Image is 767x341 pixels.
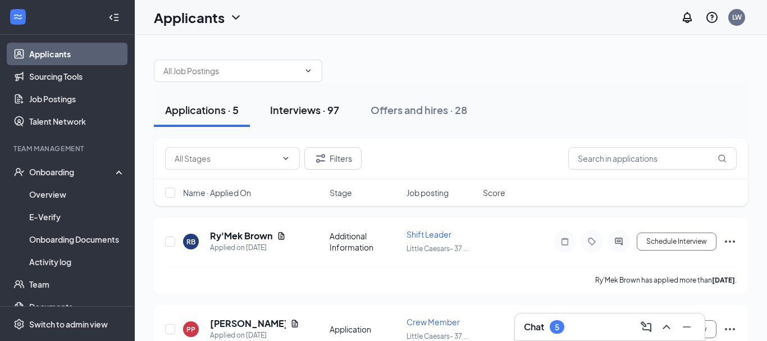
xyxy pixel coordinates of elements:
div: LW [732,12,742,22]
a: Team [29,273,125,295]
span: Name · Applied On [183,187,251,198]
svg: ChevronDown [304,66,313,75]
p: Ry'Mek Brown has applied more than . [595,275,737,285]
a: Overview [29,183,125,206]
svg: Notifications [681,11,694,24]
button: ChevronUp [658,318,675,336]
span: Little Caesars- 37 ... [407,244,468,253]
div: Switch to admin view [29,319,108,330]
svg: ComposeMessage [640,320,653,334]
svg: Document [290,319,299,328]
div: Additional Information [330,230,400,253]
div: Onboarding [29,166,116,178]
div: Applications · 5 [165,103,239,117]
a: Job Postings [29,88,125,110]
svg: ActiveChat [612,237,626,246]
div: Application [330,324,400,335]
h5: [PERSON_NAME] [210,317,286,330]
a: Talent Network [29,110,125,133]
svg: MagnifyingGlass [718,154,727,163]
svg: Document [277,231,286,240]
svg: Minimize [680,320,693,334]
span: Little Caesars- 37 ... [407,332,468,340]
span: Score [483,187,505,198]
button: ComposeMessage [637,318,655,336]
svg: ChevronDown [229,11,243,24]
input: All Job Postings [163,65,299,77]
svg: QuestionInfo [705,11,719,24]
h3: Chat [524,321,544,333]
svg: Note [558,237,572,246]
button: Filter Filters [304,147,362,170]
button: Schedule Interview [637,233,716,251]
a: Onboarding Documents [29,228,125,251]
b: [DATE] [712,276,735,284]
input: Search in applications [568,147,737,170]
span: Shift Leader [407,229,451,239]
div: RB [186,237,195,247]
div: PP [186,325,195,334]
div: Applied on [DATE] [210,242,286,253]
svg: Collapse [108,12,120,23]
svg: WorkstreamLogo [12,11,24,22]
a: Activity log [29,251,125,273]
button: Minimize [678,318,696,336]
svg: ChevronUp [660,320,673,334]
input: All Stages [175,152,277,165]
a: Documents [29,295,125,318]
svg: Filter [314,152,327,165]
a: Sourcing Tools [29,65,125,88]
a: E-Verify [29,206,125,228]
svg: UserCheck [13,166,25,178]
div: Applied on [DATE] [210,330,299,341]
svg: Ellipses [723,235,737,248]
svg: ChevronDown [281,154,290,163]
svg: Settings [13,319,25,330]
h1: Applicants [154,8,225,27]
a: Applicants [29,43,125,65]
span: Stage [330,187,352,198]
h5: Ry'Mek Brown [210,230,272,242]
div: 5 [555,322,559,332]
span: Crew Member [407,317,460,327]
span: Job posting [407,187,449,198]
svg: Ellipses [723,322,737,336]
div: Team Management [13,144,123,153]
div: Interviews · 97 [270,103,339,117]
div: Offers and hires · 28 [371,103,467,117]
svg: Tag [585,237,599,246]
